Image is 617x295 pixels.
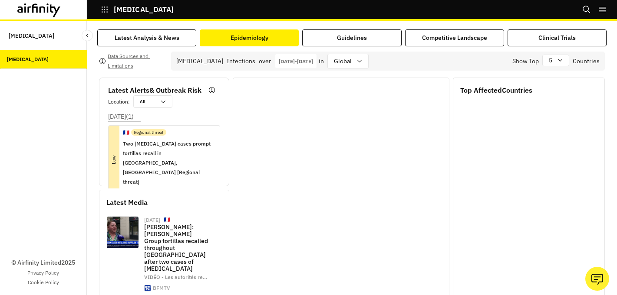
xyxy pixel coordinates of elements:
button: Ask our analysts [585,267,609,291]
div: [MEDICAL_DATA] [176,57,223,66]
a: Privacy Policy [27,269,59,277]
p: [DATE] ( 1 ) [108,112,134,121]
p: 🇫🇷 [123,129,129,136]
div: [MEDICAL_DATA] [7,55,49,63]
p: Location : [108,98,130,106]
p: Regional threat [134,129,164,136]
div: [DATE] [144,217,160,223]
p: Latest Alerts & Outbreak Risk [108,85,201,95]
button: [MEDICAL_DATA] [101,2,174,17]
p: [MEDICAL_DATA] [9,28,54,43]
p: Two [MEDICAL_DATA] cases prompt tortillas recall in [GEOGRAPHIC_DATA], [GEOGRAPHIC_DATA] [Regiona... [123,139,213,187]
button: Data Sources and Limitations [99,54,164,68]
img: Bretagne-des-tortillas-du-groupe-Palacios-rappelees-dans-toute-la-France-apres-deux-cas-de-botuli... [107,217,139,248]
div: Latest Analysis & News [115,33,179,42]
img: apple-icon-228x228.png [145,285,151,291]
p: over [259,57,271,66]
p: [DATE] - [DATE] [279,58,313,65]
p: Data Sources and Limitations [108,52,164,71]
p: © Airfinity Limited 2025 [11,258,75,267]
div: Epidemiology [231,33,268,42]
button: Close Sidebar [82,30,93,41]
div: BFMTV [153,285,170,291]
p: Countries [573,57,600,66]
div: Competitive Landscape [422,33,487,42]
p: Top Affected Countries [460,85,597,95]
p: 5 [549,56,552,65]
p: [PERSON_NAME]: [PERSON_NAME] Group tortillas recalled throughout [GEOGRAPHIC_DATA] after two case... [144,224,208,272]
p: Infections [227,57,255,66]
button: Search [582,2,591,17]
span: VIDÉO - Les autorités re … [144,274,207,280]
p: Latest Media [106,197,222,207]
p: Low [80,154,148,165]
a: Cookie Policy [28,279,59,286]
p: Show Top [512,57,539,66]
p: 🇫🇷 [164,216,170,224]
button: Interact with the calendar and add the check-in date for your trip. [275,54,317,68]
div: Guidelines [337,33,367,42]
div: Clinical Trials [538,33,576,42]
p: in [319,57,324,66]
p: [MEDICAL_DATA] [114,6,174,13]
